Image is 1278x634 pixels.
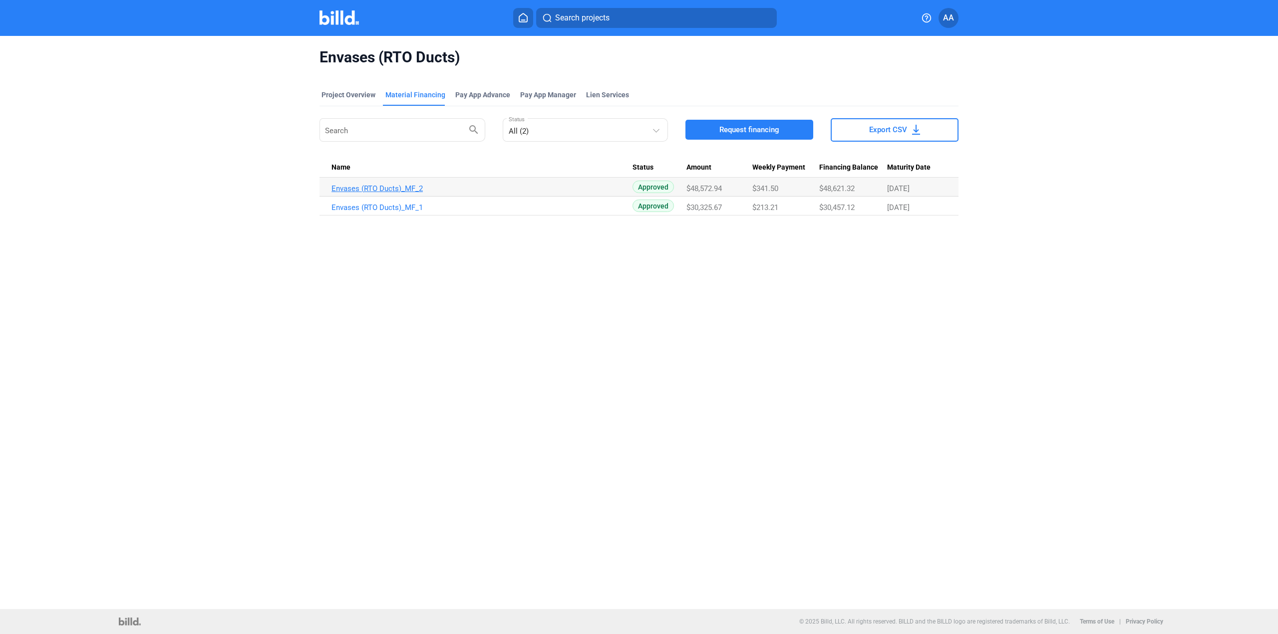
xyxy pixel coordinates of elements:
span: Weekly Payment [752,163,805,172]
div: Material Financing [385,90,445,100]
img: logo [119,618,140,626]
span: Export CSV [869,125,907,135]
span: $341.50 [752,184,778,193]
div: Financing Balance [819,163,887,172]
span: [DATE] [887,203,910,212]
span: Name [331,163,350,172]
span: $30,457.12 [819,203,855,212]
button: AA [939,8,958,28]
span: AA [943,12,954,24]
p: | [1119,618,1121,625]
span: Search projects [555,12,610,24]
div: Status [633,163,686,172]
span: Envases (RTO Ducts) [319,48,958,67]
span: Approved [633,181,674,193]
div: Project Overview [321,90,375,100]
button: Search projects [536,8,777,28]
span: $48,572.94 [686,184,722,193]
span: $213.21 [752,203,778,212]
span: Approved [633,200,674,212]
div: Name [331,163,633,172]
img: Billd Company Logo [319,10,359,25]
b: Privacy Policy [1126,618,1163,625]
span: Status [633,163,653,172]
span: Financing Balance [819,163,878,172]
button: Export CSV [831,118,958,142]
span: Pay App Manager [520,90,576,100]
div: Lien Services [586,90,629,100]
mat-select-trigger: All (2) [509,127,529,136]
a: Envases (RTO Ducts)_MF_1 [331,203,633,212]
span: $48,621.32 [819,184,855,193]
mat-icon: search [468,123,480,135]
span: [DATE] [887,184,910,193]
span: Amount [686,163,711,172]
a: Envases (RTO Ducts)_MF_2 [331,184,633,193]
span: $30,325.67 [686,203,722,212]
div: Amount [686,163,752,172]
p: © 2025 Billd, LLC. All rights reserved. BILLD and the BILLD logo are registered trademarks of Bil... [799,618,1070,625]
b: Terms of Use [1080,618,1114,625]
div: Weekly Payment [752,163,819,172]
span: Maturity Date [887,163,931,172]
div: Maturity Date [887,163,947,172]
span: Request financing [719,125,779,135]
button: Request financing [685,120,813,140]
div: Pay App Advance [455,90,510,100]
